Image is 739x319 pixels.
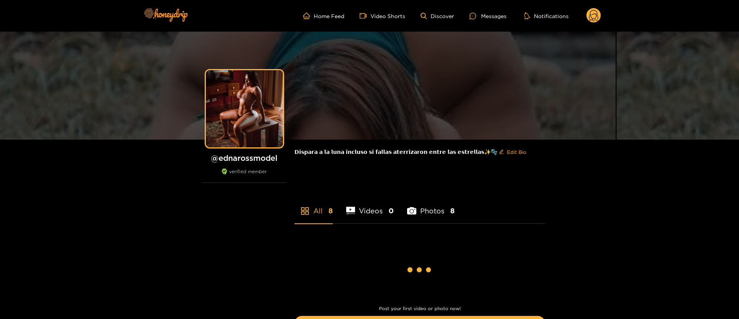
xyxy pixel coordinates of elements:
[497,146,528,158] button: editEdit Bio
[360,12,405,19] a: Video Shorts
[507,148,526,156] span: Edit Bio
[522,12,571,20] button: Notifications
[421,13,454,19] a: Discover
[295,189,333,223] li: All
[389,206,394,216] span: 0
[295,306,545,311] p: Post your first video or photo now!
[407,189,455,223] li: Photos
[360,12,370,19] span: video-camera
[295,140,545,164] div: 𝗗𝗶𝘀𝗽𝗮𝗿𝗮 𝗮 𝗹𝗮 𝗹𝘂𝗻𝗮 𝗶𝗻𝗰𝗹𝘂𝘀𝗼 𝘀𝗶 𝗳𝗮𝗹𝗹𝗮𝘀 𝗮𝘁𝗲𝗿𝗿𝗶𝘇𝗮𝗿𝗼𝗻 𝗲𝗻𝘁𝗿𝗲 𝗹𝗮𝘀 𝗲𝘀𝘁𝗿𝗲𝗹𝗹𝗮𝘀✨🫧
[303,12,344,19] a: Home Feed
[300,206,310,216] span: appstore
[470,12,507,20] div: Messages
[450,206,455,216] span: 8
[202,153,287,163] h1: @ ednarossmodel
[346,189,394,223] li: Videos
[328,206,333,216] span: 8
[303,12,314,19] span: home
[202,169,287,183] div: verified member
[499,149,504,155] span: edit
